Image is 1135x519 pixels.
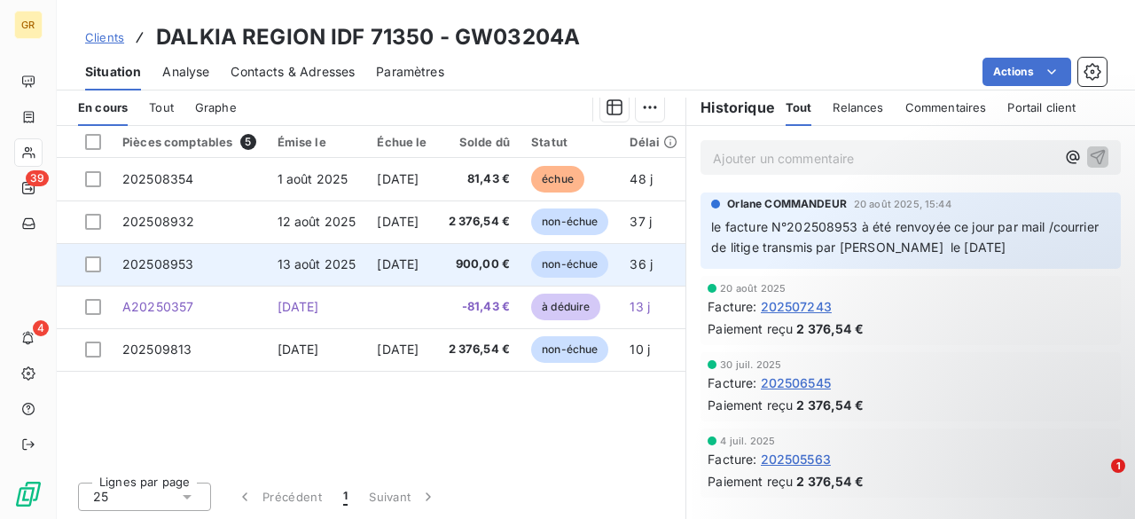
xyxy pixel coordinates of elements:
[278,299,319,314] span: [DATE]
[449,298,511,316] span: -81,43 €
[761,297,832,316] span: 202507243
[278,171,348,186] span: 1 août 2025
[449,135,511,149] div: Solde dû
[708,396,793,414] span: Paiement reçu
[686,97,775,118] h6: Historique
[358,478,448,515] button: Suivant
[449,256,511,273] span: 900,00 €
[1007,100,1076,114] span: Portail client
[720,436,775,446] span: 4 juil. 2025
[708,472,793,491] span: Paiement reçu
[240,134,256,150] span: 5
[796,472,864,491] span: 2 376,54 €
[85,30,124,44] span: Clients
[26,170,49,186] span: 39
[711,219,1102,255] span: le facture N°202508953 à été renvoyée ce jour par mail /courrier de litige transmis par [PERSON_N...
[343,488,348,506] span: 1
[333,478,358,515] button: 1
[1075,459,1117,501] iframe: Intercom live chat
[377,171,419,186] span: [DATE]
[761,450,831,468] span: 202505563
[727,196,847,212] span: Orlane COMMANDEUR
[231,63,355,81] span: Contacts & Adresses
[376,63,444,81] span: Paramètres
[630,171,653,186] span: 48 j
[156,21,580,53] h3: DALKIA REGION IDF 71350 - GW03204A
[531,208,608,235] span: non-échue
[833,100,883,114] span: Relances
[377,214,419,229] span: [DATE]
[85,28,124,46] a: Clients
[531,135,608,149] div: Statut
[278,342,319,357] span: [DATE]
[78,100,128,114] span: En cours
[531,336,608,363] span: non-échue
[630,214,652,229] span: 37 j
[93,488,108,506] span: 25
[377,256,419,271] span: [DATE]
[278,214,356,229] span: 12 août 2025
[122,214,194,229] span: 202508932
[225,478,333,515] button: Précédent
[122,171,193,186] span: 202508354
[720,283,786,294] span: 20 août 2025
[531,294,600,320] span: à déduire
[630,299,650,314] span: 13 j
[85,63,141,81] span: Situation
[1111,459,1125,473] span: 1
[531,166,584,193] span: échue
[14,480,43,508] img: Logo LeanPay
[780,347,1135,471] iframe: Intercom notifications message
[377,135,427,149] div: Échue le
[630,256,653,271] span: 36 j
[630,342,650,357] span: 10 j
[278,256,356,271] span: 13 août 2025
[449,213,511,231] span: 2 376,54 €
[377,342,419,357] span: [DATE]
[122,299,193,314] span: A20250357
[449,170,511,188] span: 81,43 €
[796,319,864,338] span: 2 376,54 €
[122,256,193,271] span: 202508953
[14,11,43,39] div: GR
[449,341,511,358] span: 2 376,54 €
[982,58,1071,86] button: Actions
[149,100,174,114] span: Tout
[720,359,781,370] span: 30 juil. 2025
[33,320,49,336] span: 4
[708,450,756,468] span: Facture :
[122,134,256,150] div: Pièces comptables
[854,199,951,209] span: 20 août 2025, 15:44
[708,297,756,316] span: Facture :
[278,135,356,149] div: Émise le
[195,100,237,114] span: Graphe
[162,63,209,81] span: Analyse
[905,100,987,114] span: Commentaires
[708,319,793,338] span: Paiement reçu
[122,342,192,357] span: 202509813
[630,135,677,149] div: Délai
[786,100,812,114] span: Tout
[531,251,608,278] span: non-échue
[708,374,756,392] span: Facture :
[761,374,831,392] span: 202506545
